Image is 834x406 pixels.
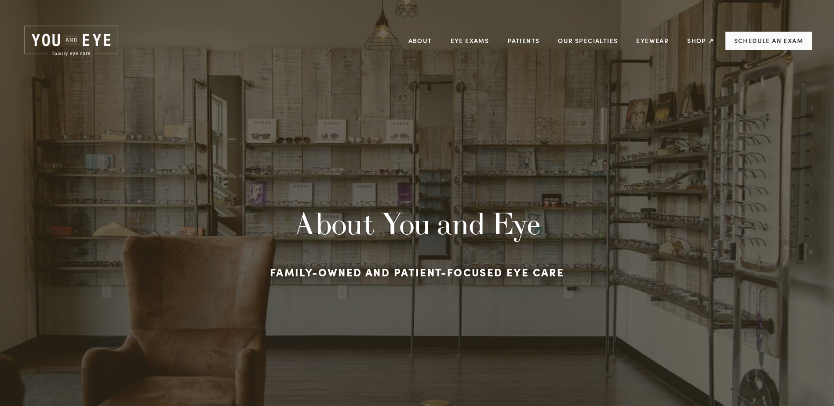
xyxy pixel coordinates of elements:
h3: Family-owned and patient-focused eye care [176,261,658,283]
h1: About You and Eye [176,206,658,241]
a: Schedule an Exam [725,32,812,50]
img: Rochester, MN | You and Eye | Family Eye Care [22,24,120,58]
a: Eye Exams [451,34,489,47]
a: Our Specialties [558,36,618,45]
a: Shop ↗ [687,34,714,47]
a: Patients [507,34,539,47]
a: About [408,34,432,47]
a: Eyewear [636,34,669,47]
